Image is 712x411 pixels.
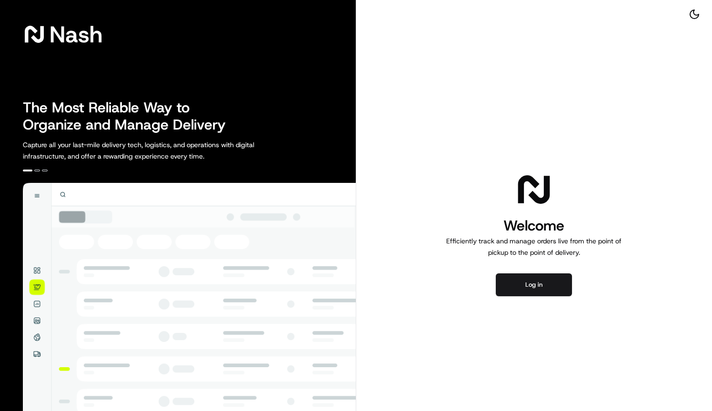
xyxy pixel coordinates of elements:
[442,216,625,235] h1: Welcome
[23,99,236,133] h2: The Most Reliable Way to Organize and Manage Delivery
[50,25,102,44] span: Nash
[442,235,625,258] p: Efficiently track and manage orders live from the point of pickup to the point of delivery.
[496,273,572,296] button: Log in
[23,139,297,162] p: Capture all your last-mile delivery tech, logistics, and operations with digital infrastructure, ...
